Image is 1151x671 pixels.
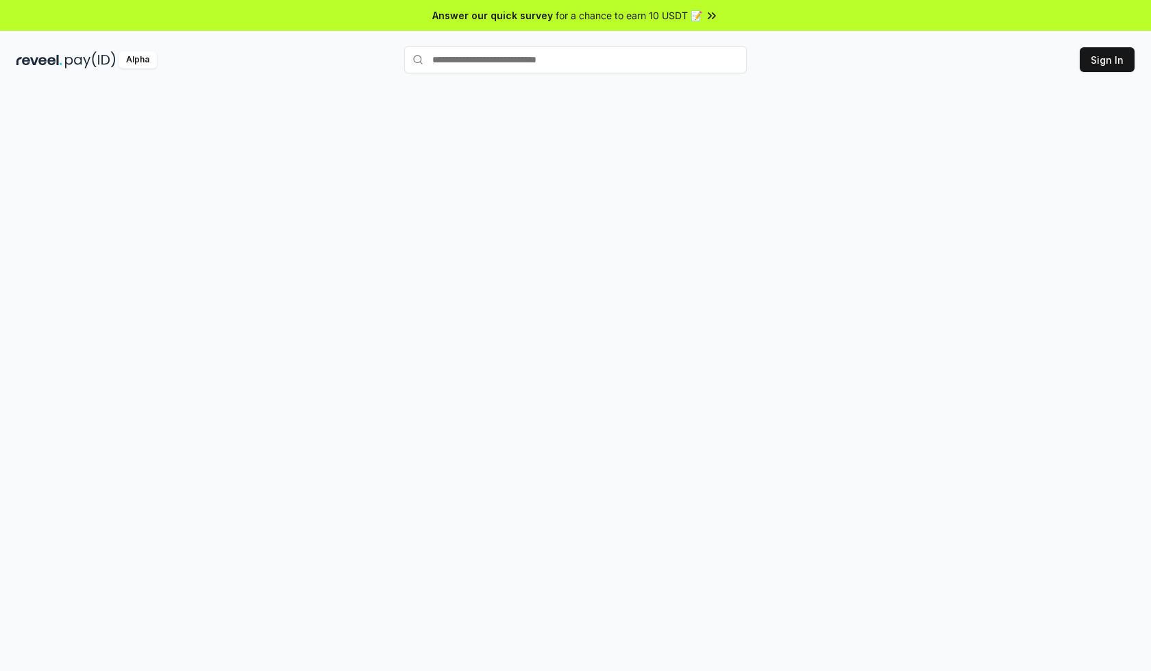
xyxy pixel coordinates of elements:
[1080,47,1135,72] button: Sign In
[65,51,116,69] img: pay_id
[556,8,702,23] span: for a chance to earn 10 USDT 📝
[16,51,62,69] img: reveel_dark
[119,51,157,69] div: Alpha
[432,8,553,23] span: Answer our quick survey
